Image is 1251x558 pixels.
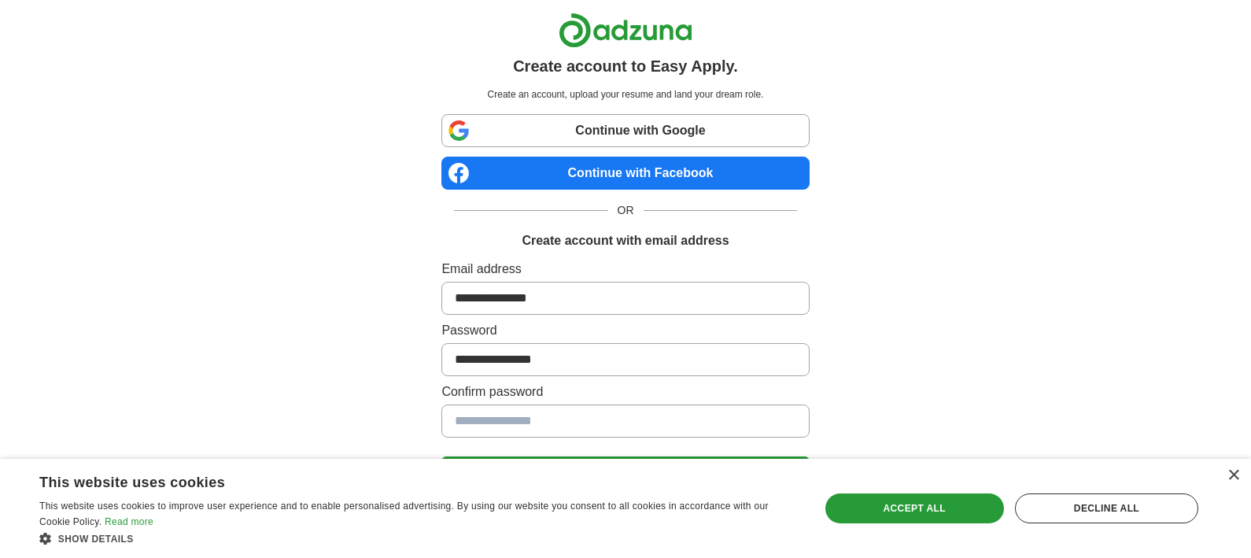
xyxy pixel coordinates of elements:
span: This website uses cookies to improve user experience and to enable personalised advertising. By u... [39,501,769,527]
label: Email address [441,260,809,279]
label: Confirm password [441,382,809,401]
h1: Create account with email address [522,231,729,250]
span: OR [608,202,644,219]
button: Create Account [441,456,809,490]
div: Close [1227,470,1239,482]
a: Continue with Facebook [441,157,809,190]
div: This website uses cookies [39,468,757,492]
p: Create an account, upload your resume and land your dream role. [445,87,806,102]
h1: Create account to Easy Apply. [513,54,738,78]
div: Show details [39,530,796,546]
label: Password [441,321,809,340]
a: Continue with Google [441,114,809,147]
div: Decline all [1015,493,1198,523]
a: Read more, opens a new window [105,516,153,527]
span: Show details [58,534,134,545]
img: Adzuna logo [559,13,692,48]
div: Accept all [825,493,1004,523]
